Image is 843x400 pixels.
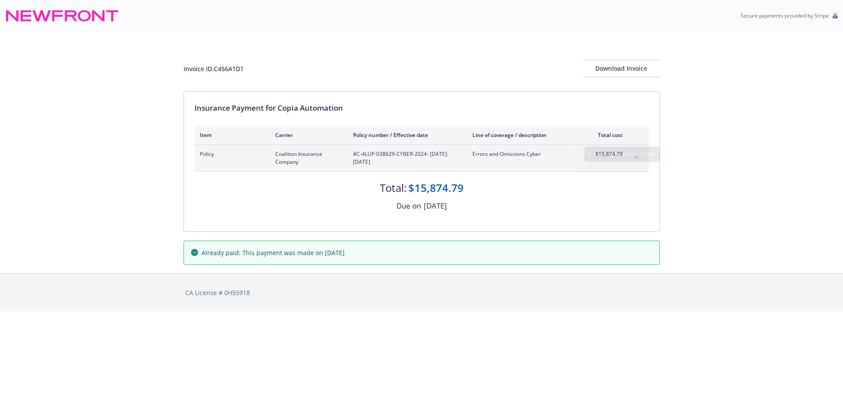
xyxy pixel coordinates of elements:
[590,131,623,139] div: Total cost
[472,150,576,158] span: Errors and Omissions Cyber
[353,150,458,166] span: #C-4LUP-038629-CYBER-2024 - [DATE]-[DATE]
[200,150,261,158] span: Policy
[202,248,345,257] span: Already paid: This payment was made on [DATE]
[583,60,660,77] button: Download Invoice
[275,150,339,166] span: Coalition Insurance Company
[185,288,658,297] div: CA License # 0H55918
[200,131,261,139] div: Item
[408,180,464,195] div: $15,874.79
[184,64,244,73] div: Invoice ID: C456A1D1
[472,131,576,139] div: Line of coverage / description
[396,200,421,212] div: Due on
[195,145,649,171] div: PolicyCoalition Insurance Company#C-4LUP-038629-CYBER-2024- [DATE]-[DATE]Errors and Omissions Cyb...
[380,180,407,195] div: Total:
[630,150,644,164] button: expand content
[275,131,339,139] div: Carrier
[195,102,649,114] div: Insurance Payment for Copia Automation
[353,131,458,139] div: Policy number / Effective date
[741,12,829,19] p: Secure payments provided by Stripe
[424,200,447,212] div: [DATE]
